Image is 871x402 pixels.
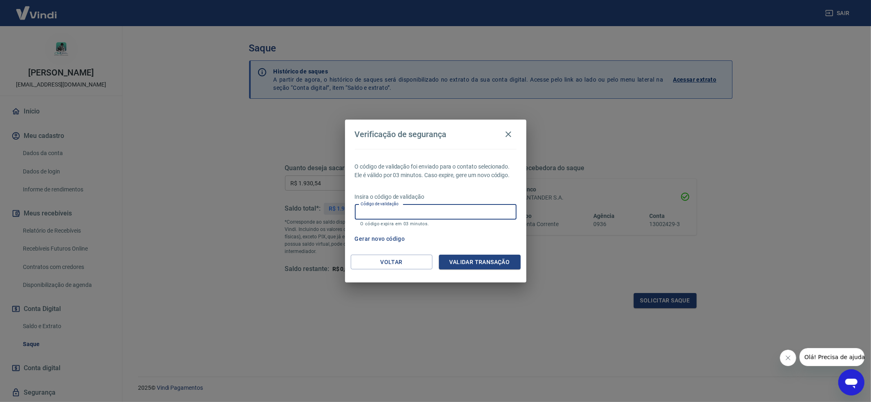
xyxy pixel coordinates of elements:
p: O código expira em 03 minutos. [361,221,511,227]
h4: Verificação de segurança [355,129,447,139]
iframe: Mensagem da empresa [800,348,864,366]
iframe: Botão para abrir a janela de mensagens [838,369,864,395]
button: Gerar novo código [352,231,408,247]
span: Olá! Precisa de ajuda? [5,6,69,12]
p: O código de validação foi enviado para o contato selecionado. Ele é válido por 03 minutos. Caso e... [355,162,517,180]
p: Insira o código de validação [355,193,517,201]
iframe: Fechar mensagem [780,350,796,366]
button: Voltar [351,255,432,270]
label: Código de validação [361,201,399,207]
button: Validar transação [439,255,521,270]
